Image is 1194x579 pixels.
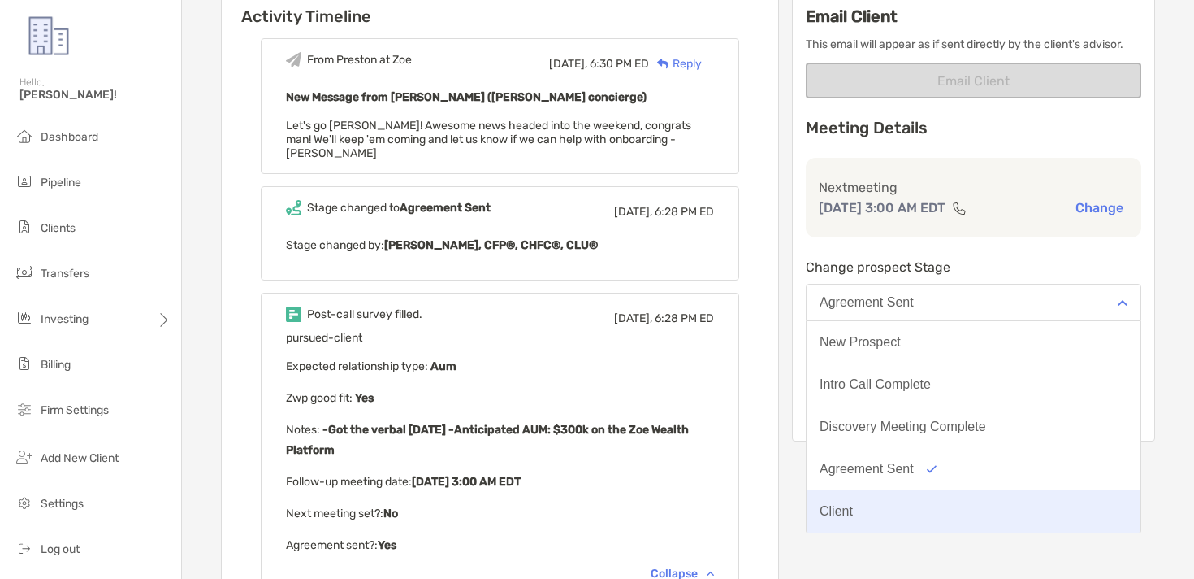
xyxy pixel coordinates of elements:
[41,403,109,417] span: Firm Settings
[806,284,1141,321] button: Agreement Sent
[15,263,34,282] img: transfers icon
[15,126,34,146] img: dashboard icon
[15,217,34,237] img: clients icon
[286,200,301,215] img: Event icon
[807,448,1140,490] button: Agreement Sent
[614,205,652,219] span: [DATE],
[820,420,986,434] div: Discovery Meeting Complete
[15,538,34,558] img: logout icon
[286,119,691,160] span: Let's go [PERSON_NAME]! Awesome news headed into the weekend, congrats man! We'll keep 'em coming...
[807,406,1140,448] button: Discovery Meeting Complete
[286,356,714,377] p: Expected relationship type :
[820,335,901,350] div: New Prospect
[15,399,34,419] img: firm-settings icon
[286,90,647,104] b: New Message from [PERSON_NAME] ([PERSON_NAME] concierge)
[286,535,714,555] p: Agreement sent? :
[655,311,714,325] span: 6:28 PM ED
[286,503,714,524] p: Next meeting set? :
[286,388,714,408] p: Zwp good fit :
[353,391,374,405] b: Yes
[400,201,491,215] b: Agreement Sent
[428,359,456,373] b: Aum
[286,423,689,457] b: -Got the verbal [DATE] -Anticipated AUM: $300k on the Zoe Wealth Platform
[19,88,171,102] span: [PERSON_NAME]!
[15,308,34,328] img: investing icon
[286,307,301,322] img: Event icon
[41,358,71,372] span: Billing
[614,311,652,325] span: [DATE],
[286,331,362,345] span: pursued-client
[412,475,521,489] b: [DATE] 3:00 AM EDT
[15,172,34,191] img: pipeline icon
[1118,300,1127,306] img: Open dropdown arrow
[820,295,914,310] div: Agreement Sent
[806,7,1141,26] h3: Email Client
[307,201,491,215] div: Stage changed to
[15,354,34,373] img: billing icon
[41,312,89,326] span: Investing
[806,118,1141,138] p: Meeting Details
[41,221,76,235] span: Clients
[806,257,1141,277] p: Change prospect Stage
[286,420,714,460] p: Notes :
[15,447,34,467] img: add_new_client icon
[286,235,714,255] p: Stage changed by:
[655,205,714,219] span: 6:28 PM ED
[307,53,412,67] div: From Preston at Zoe
[19,7,78,65] img: Zoe Logo
[820,377,931,392] div: Intro Call Complete
[41,497,84,511] span: Settings
[41,451,119,465] span: Add New Client
[819,177,1128,198] p: Next meeting
[383,507,398,520] b: No
[286,472,714,492] p: Follow-up meeting date :
[41,267,89,281] span: Transfers
[15,493,34,512] img: settings icon
[806,34,1141,54] p: This email will appear as if sent directly by the client's advisor.
[927,465,937,473] img: Option icon
[807,364,1140,406] button: Intro Call Complete
[649,55,702,72] div: Reply
[41,542,80,556] span: Log out
[657,59,669,69] img: Reply icon
[384,238,598,252] b: [PERSON_NAME], CFP®, CHFC®, CLU®
[819,198,945,218] p: [DATE] 3:00 AM EDT
[378,538,396,552] b: Yes
[1071,199,1128,216] button: Change
[707,571,714,576] img: Chevron icon
[549,57,587,71] span: [DATE],
[820,462,914,477] div: Agreement Sent
[590,57,649,71] span: 6:30 PM ED
[41,130,98,144] span: Dashboard
[820,504,853,519] div: Client
[307,307,422,321] div: Post-call survey filled.
[952,202,967,215] img: communication type
[807,321,1140,364] button: New Prospect
[807,490,1140,533] button: Client
[286,52,301,67] img: Event icon
[41,176,81,189] span: Pipeline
